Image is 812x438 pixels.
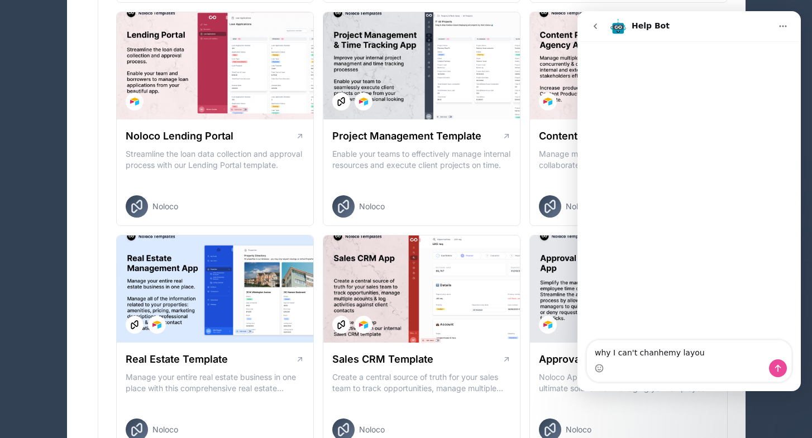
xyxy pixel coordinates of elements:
iframe: Intercom live chat [577,11,801,391]
p: Enable your teams to effectively manage internal resources and execute client projects on time. [332,148,511,171]
h1: Sales CRM Template [332,352,433,367]
span: Noloco [566,424,591,435]
h1: Real Estate Template [126,352,228,367]
span: Noloco [152,424,178,435]
p: Manage your entire real estate business in one place with this comprehensive real estate transact... [126,372,304,394]
iframe: Intercom live chat [774,400,801,427]
p: Create a central source of truth for your sales team to track opportunities, manage multiple acco... [332,372,511,394]
span: Noloco [152,201,178,212]
img: Airtable Logo [130,97,139,106]
p: Noloco Approval Process App template - the ultimate solution for managing your employee's time of... [539,372,718,394]
h1: Content Agency Template [539,128,666,144]
p: Manage multiple client projects concurrently, collaborate with internal and external stakeholders... [539,148,718,171]
img: Airtable Logo [543,320,552,329]
p: Streamline the loan data collection and approval process with our Lending Portal template. [126,148,304,171]
h1: Project Management Template [332,128,481,144]
img: Airtable Logo [152,320,161,329]
span: Noloco [359,424,385,435]
img: Airtable Logo [359,320,368,329]
img: Airtable Logo [543,97,552,106]
h1: Noloco Lending Portal [126,128,233,144]
h1: Approval Process App [539,352,648,367]
img: Airtable Logo [359,97,368,106]
span: Noloco [566,201,591,212]
span: Noloco [359,201,385,212]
